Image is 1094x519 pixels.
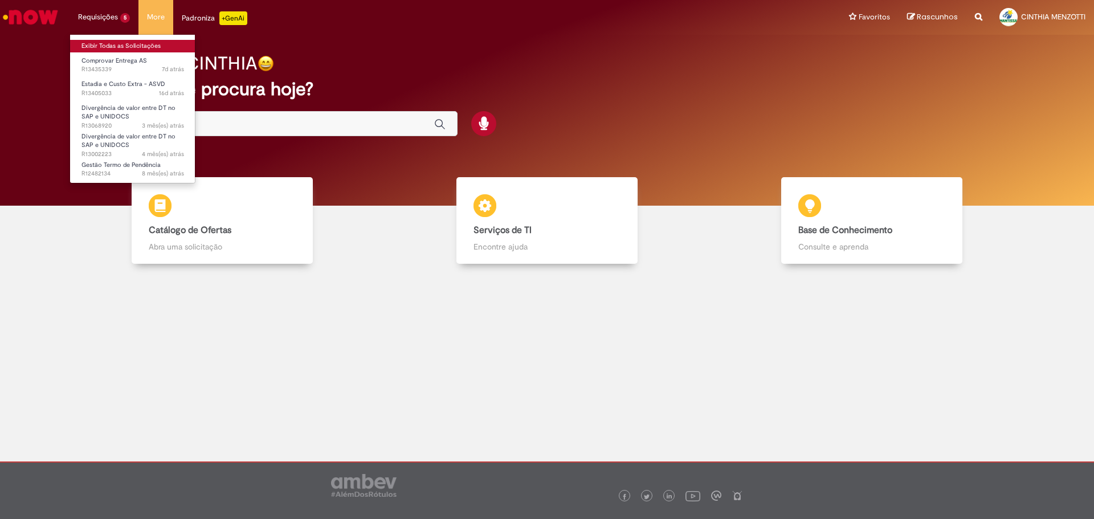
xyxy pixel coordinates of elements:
ul: Requisições [70,34,195,183]
img: logo_footer_ambev_rotulo_gray.png [331,474,397,497]
span: Divergência de valor entre DT no SAP e UNIDOCS [81,104,175,121]
img: logo_footer_facebook.png [622,494,627,500]
time: 21/08/2025 10:29:12 [162,65,184,73]
a: Aberto R13435339 : Comprovar Entrega AS [70,55,195,76]
a: Rascunhos [907,12,958,23]
span: Gestão Termo de Pendência [81,161,161,169]
a: Aberto R13068920 : Divergência de valor entre DT no SAP e UNIDOCS [70,102,195,126]
img: logo_footer_naosei.png [732,491,742,501]
p: Consulte e aprenda [798,241,946,252]
img: logo_footer_youtube.png [685,488,700,503]
span: 7d atrás [162,65,184,73]
a: Exibir Todas as Solicitações [70,40,195,52]
span: 4 mês(es) atrás [142,150,184,158]
time: 07/01/2025 15:07:08 [142,169,184,178]
p: Encontre ajuda [473,241,621,252]
span: R13435339 [81,65,184,74]
span: Rascunhos [917,11,958,22]
a: Aberto R12482134 : Gestão Termo de Pendência [70,159,195,180]
img: logo_footer_linkedin.png [667,493,672,500]
img: logo_footer_twitter.png [644,494,650,500]
span: More [147,11,165,23]
p: Abra uma solicitação [149,241,296,252]
span: CINTHIA MENZOTTI [1021,12,1085,22]
span: R13002223 [81,150,184,159]
span: R13405033 [81,89,184,98]
a: Catálogo de Ofertas Abra uma solicitação [60,177,385,264]
span: 3 mês(es) atrás [142,121,184,130]
time: 12/08/2025 16:27:40 [159,89,184,97]
a: Aberto R13002223 : Divergência de valor entre DT no SAP e UNIDOCS [70,130,195,155]
span: Divergência de valor entre DT no SAP e UNIDOCS [81,132,175,150]
time: 16/05/2025 13:25:04 [142,121,184,130]
b: Base de Conhecimento [798,224,892,236]
b: Catálogo de Ofertas [149,224,231,236]
span: 5 [120,13,130,23]
span: Favoritos [859,11,890,23]
img: happy-face.png [258,55,274,72]
span: R12482134 [81,169,184,178]
div: Padroniza [182,11,247,25]
img: ServiceNow [1,6,60,28]
span: Estadia e Custo Extra - ASVD [81,80,165,88]
span: 16d atrás [159,89,184,97]
a: Serviços de TI Encontre ajuda [385,177,709,264]
span: Requisições [78,11,118,23]
p: +GenAi [219,11,247,25]
img: logo_footer_workplace.png [711,491,721,501]
time: 05/05/2025 09:00:54 [142,150,184,158]
h2: O que você procura hoje? [99,79,996,99]
a: Aberto R13405033 : Estadia e Custo Extra - ASVD [70,78,195,99]
span: R13068920 [81,121,184,130]
span: 8 mês(es) atrás [142,169,184,178]
span: Comprovar Entrega AS [81,56,147,65]
b: Serviços de TI [473,224,532,236]
a: Base de Conhecimento Consulte e aprenda [709,177,1034,264]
